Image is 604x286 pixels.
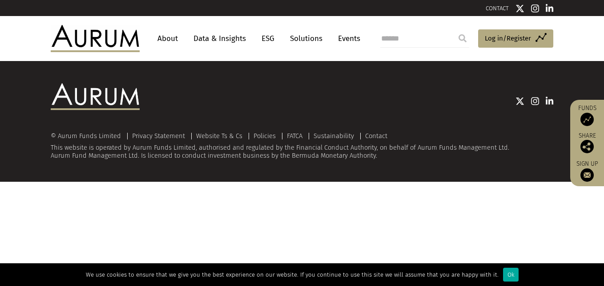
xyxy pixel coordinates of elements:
img: Instagram icon [531,97,539,106]
img: Sign up to our newsletter [580,168,594,182]
div: This website is operated by Aurum Funds Limited, authorised and regulated by the Financial Conduc... [51,132,553,159]
a: Events [334,30,360,47]
a: Policies [254,132,276,140]
img: Twitter icon [515,97,524,106]
img: Share this post [580,140,594,153]
div: Share [575,133,600,153]
a: Sustainability [314,132,354,140]
img: Linkedin icon [546,4,554,13]
a: FATCA [287,132,302,140]
a: Contact [365,132,387,140]
a: Privacy Statement [132,132,185,140]
img: Aurum [51,25,140,52]
a: Sign up [575,160,600,182]
a: ESG [257,30,279,47]
a: CONTACT [486,5,509,12]
a: Data & Insights [189,30,250,47]
div: © Aurum Funds Limited [51,133,125,139]
a: Funds [575,104,600,126]
img: Linkedin icon [546,97,554,106]
img: Instagram icon [531,4,539,13]
a: Log in/Register [478,29,553,48]
span: Log in/Register [485,33,531,44]
a: Solutions [286,30,327,47]
img: Access Funds [580,113,594,126]
a: About [153,30,182,47]
img: Aurum Logo [51,83,140,110]
a: Website Ts & Cs [196,132,242,140]
img: Twitter icon [515,4,524,13]
input: Submit [454,29,471,47]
